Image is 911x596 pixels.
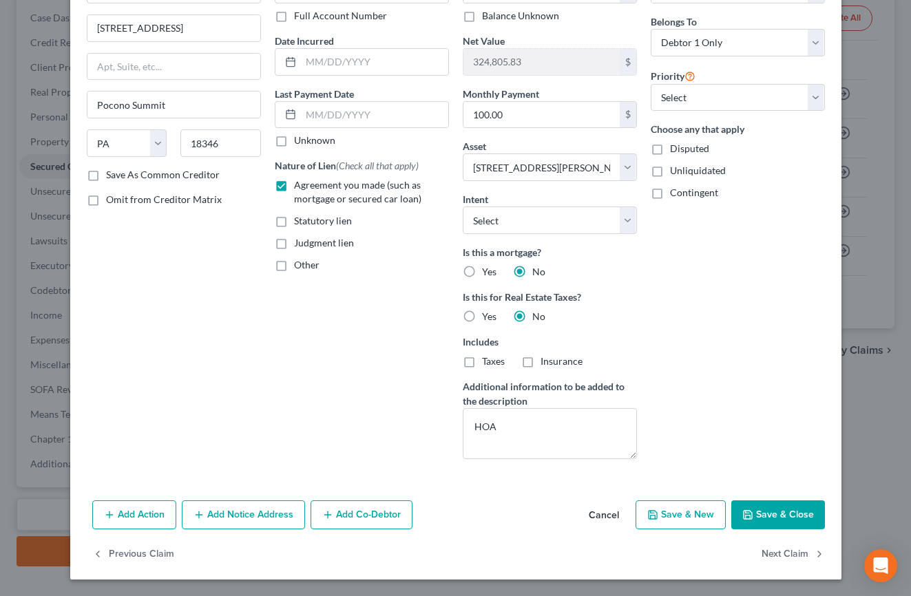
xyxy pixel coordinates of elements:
[651,67,695,84] label: Priority
[864,549,897,582] div: Open Intercom Messenger
[294,237,354,248] span: Judgment lien
[294,215,352,226] span: Statutory lien
[92,500,176,529] button: Add Action
[463,34,505,48] label: Net Value
[294,9,387,23] label: Full Account Number
[301,102,448,128] input: MM/DD/YYYY
[336,160,419,171] span: (Check all that apply)
[620,102,636,128] div: $
[463,49,620,75] input: 0.00
[463,140,486,152] span: Asset
[294,259,320,270] span: Other
[482,266,496,277] span: Yes
[311,500,412,529] button: Add Co-Debtor
[482,355,505,367] span: Taxes
[532,266,545,277] span: No
[636,500,726,529] button: Save & New
[670,164,726,176] span: Unliquidated
[620,49,636,75] div: $
[275,158,419,173] label: Nature of Lien
[182,500,305,529] button: Add Notice Address
[482,310,496,322] span: Yes
[463,87,539,101] label: Monthly Payment
[463,290,637,304] label: Is this for Real Estate Taxes?
[87,54,260,80] input: Apt, Suite, etc...
[294,134,335,147] label: Unknown
[87,92,260,118] input: Enter city...
[463,102,620,128] input: 0.00
[731,500,825,529] button: Save & Close
[87,15,260,41] input: Enter address...
[482,9,559,23] label: Balance Unknown
[92,540,174,569] button: Previous Claim
[463,192,488,206] label: Intent
[762,540,825,569] button: Next Claim
[463,379,637,408] label: Additional information to be added to the description
[463,245,637,259] label: Is this a mortgage?
[275,87,354,101] label: Last Payment Date
[651,122,825,136] label: Choose any that apply
[541,355,583,367] span: Insurance
[294,179,421,204] span: Agreement you made (such as mortgage or secured car loan)
[275,34,334,48] label: Date Incurred
[106,168,220,182] label: Save As Common Creditor
[532,310,545,322] span: No
[670,142,709,154] span: Disputed
[301,49,448,75] input: MM/DD/YYYY
[670,187,718,198] span: Contingent
[651,16,697,28] span: Belongs To
[106,193,222,205] span: Omit from Creditor Matrix
[578,502,630,529] button: Cancel
[180,129,261,157] input: Enter zip...
[463,334,637,349] label: Includes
